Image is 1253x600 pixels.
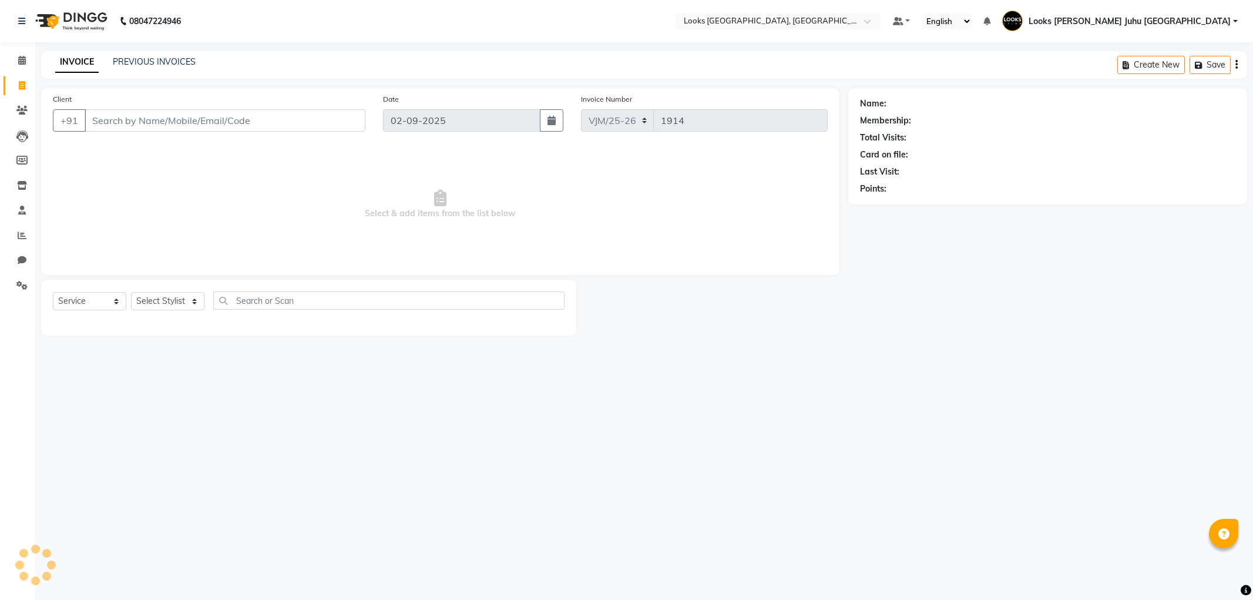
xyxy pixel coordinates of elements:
label: Client [53,94,72,105]
label: Date [383,94,399,105]
div: Last Visit: [860,166,899,178]
a: INVOICE [55,52,99,73]
span: Select & add items from the list below [53,146,828,263]
input: Search by Name/Mobile/Email/Code [85,109,365,132]
input: Search or Scan [213,291,565,310]
img: logo [30,5,110,38]
div: Total Visits: [860,132,906,144]
label: Invoice Number [581,94,632,105]
button: Save [1190,56,1231,74]
span: Looks [PERSON_NAME] Juhu [GEOGRAPHIC_DATA] [1029,15,1231,28]
div: Points: [860,183,886,195]
div: Card on file: [860,149,908,161]
b: 08047224946 [129,5,181,38]
iframe: chat widget [1204,553,1241,588]
div: Membership: [860,115,911,127]
a: PREVIOUS INVOICES [113,56,196,67]
div: Name: [860,98,886,110]
button: Create New [1117,56,1185,74]
button: +91 [53,109,86,132]
img: Looks JW Marriott Juhu Mumbai [1002,11,1023,31]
